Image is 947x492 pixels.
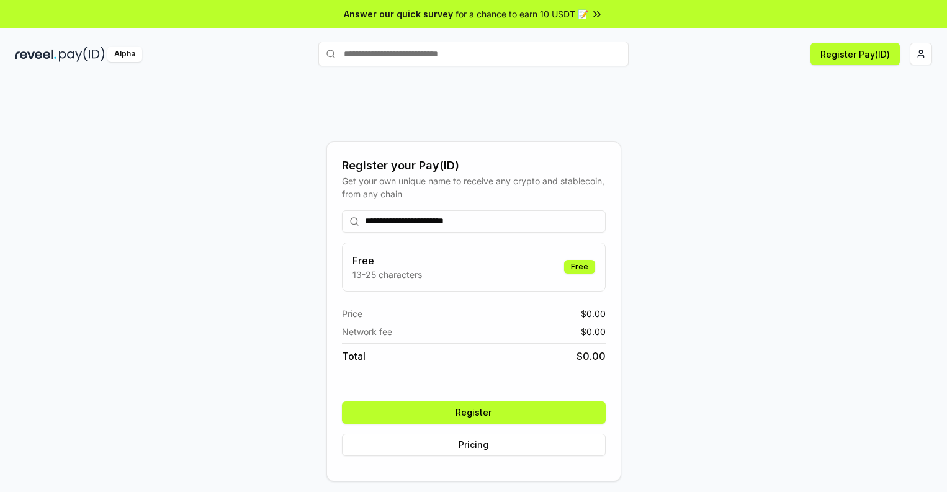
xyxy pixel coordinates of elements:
[342,434,606,456] button: Pricing
[342,349,366,364] span: Total
[15,47,56,62] img: reveel_dark
[342,307,362,320] span: Price
[581,325,606,338] span: $ 0.00
[342,157,606,174] div: Register your Pay(ID)
[581,307,606,320] span: $ 0.00
[810,43,900,65] button: Register Pay(ID)
[456,7,588,20] span: for a chance to earn 10 USDT 📝
[344,7,453,20] span: Answer our quick survey
[564,260,595,274] div: Free
[352,253,422,268] h3: Free
[342,401,606,424] button: Register
[59,47,105,62] img: pay_id
[342,174,606,200] div: Get your own unique name to receive any crypto and stablecoin, from any chain
[107,47,142,62] div: Alpha
[577,349,606,364] span: $ 0.00
[352,268,422,281] p: 13-25 characters
[342,325,392,338] span: Network fee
